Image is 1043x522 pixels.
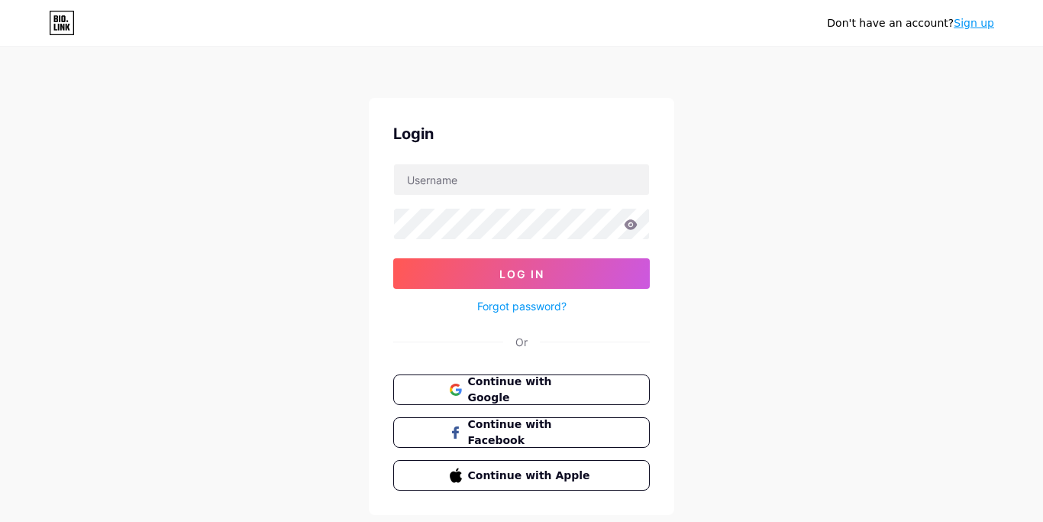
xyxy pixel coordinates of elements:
[468,468,594,484] span: Continue with Apple
[515,334,528,350] div: Or
[393,460,650,491] button: Continue with Apple
[477,298,567,314] a: Forgot password?
[468,374,594,406] span: Continue with Google
[393,122,650,145] div: Login
[499,267,544,280] span: Log In
[393,374,650,405] button: Continue with Google
[394,164,649,195] input: Username
[393,417,650,448] button: Continue with Facebook
[827,15,994,31] div: Don't have an account?
[468,417,594,449] span: Continue with Facebook
[954,17,994,29] a: Sign up
[393,258,650,289] button: Log In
